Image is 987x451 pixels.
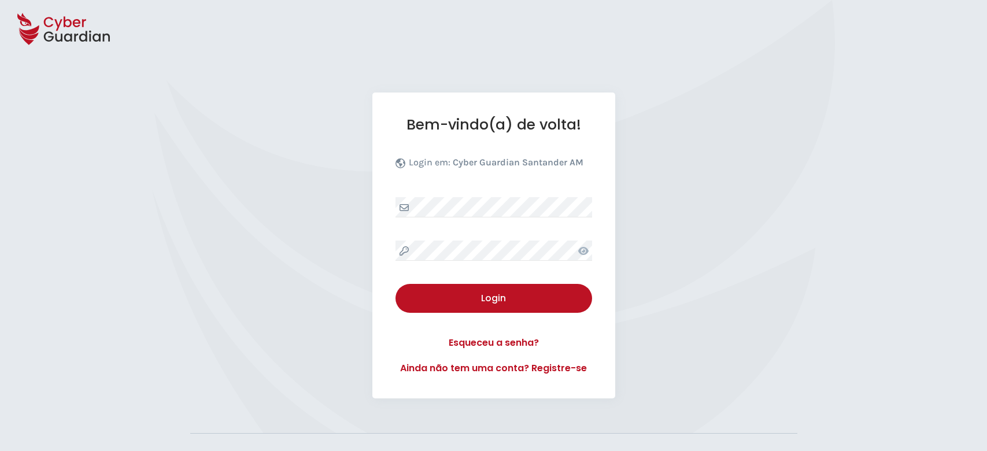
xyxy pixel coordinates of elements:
[409,157,583,174] p: Login em:
[395,116,592,134] h1: Bem-vindo(a) de volta!
[395,284,592,313] button: Login
[404,291,583,305] div: Login
[395,361,592,375] a: Ainda não tem uma conta? Registre-se
[453,157,583,168] b: Cyber Guardian Santander AM
[395,336,592,350] a: Esqueceu a senha?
